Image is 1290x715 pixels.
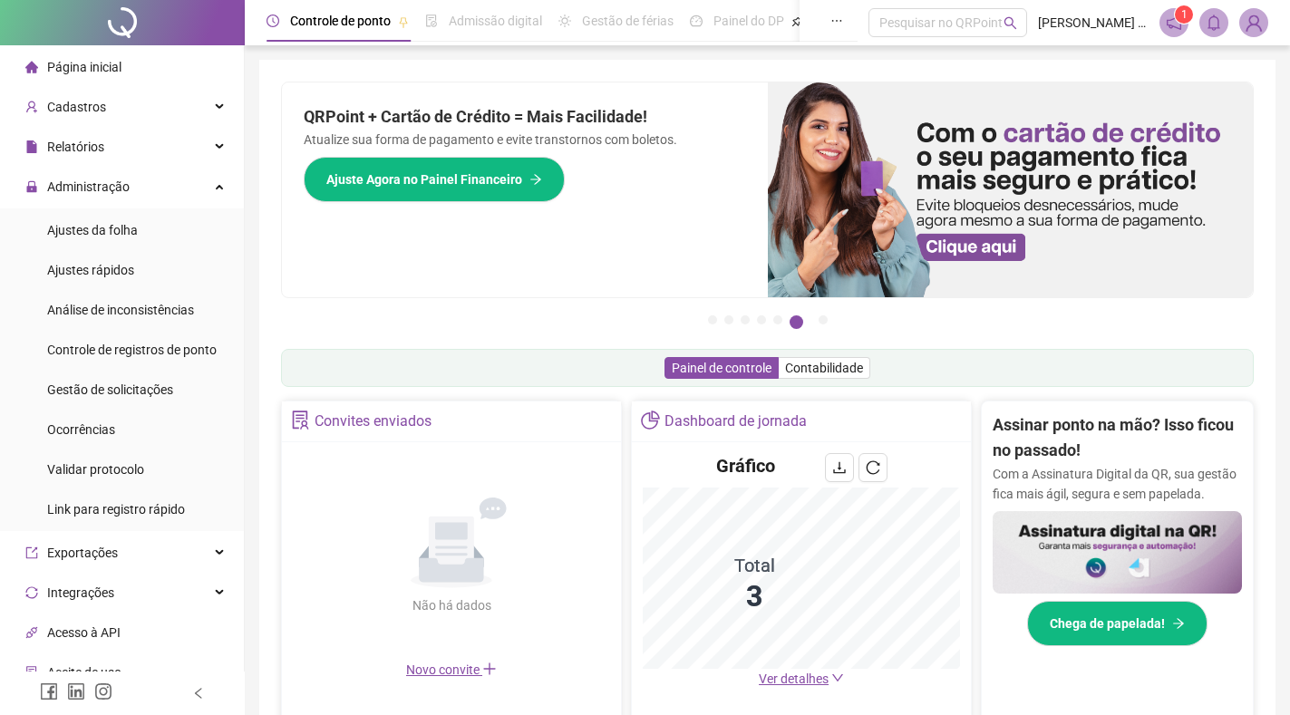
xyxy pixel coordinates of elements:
[47,502,185,517] span: Link para registro rápido
[425,14,438,27] span: file-done
[866,460,880,475] span: reload
[47,343,217,357] span: Controle de registros de ponto
[819,315,828,324] button: 7
[25,180,38,193] span: lock
[47,665,121,680] span: Aceite de uso
[1172,617,1185,630] span: arrow-right
[47,546,118,560] span: Exportações
[708,315,717,324] button: 1
[1027,601,1208,646] button: Chega de papelada!
[47,382,173,397] span: Gestão de solicitações
[641,411,660,430] span: pie-chart
[192,687,205,700] span: left
[558,14,571,27] span: sun
[267,14,279,27] span: clock-circle
[291,411,310,430] span: solution
[831,672,844,684] span: down
[993,464,1242,504] p: Com a Assinatura Digital da QR, sua gestão fica mais ágil, segura e sem papelada.
[1175,5,1193,24] sup: 1
[1240,9,1267,36] img: 89514
[773,315,782,324] button: 5
[25,586,38,599] span: sync
[582,14,674,28] span: Gestão de férias
[47,585,114,600] span: Integrações
[326,169,522,189] span: Ajuste Agora no Painel Financeiro
[832,460,847,475] span: download
[757,315,766,324] button: 4
[664,406,807,437] div: Dashboard de jornada
[716,453,775,478] h4: Gráfico
[449,14,542,28] span: Admissão digital
[398,16,409,27] span: pushpin
[830,14,843,27] span: ellipsis
[304,157,565,202] button: Ajuste Agora no Painel Financeiro
[713,14,784,28] span: Painel do DP
[25,666,38,679] span: audit
[47,462,144,477] span: Validar protocolo
[47,625,121,640] span: Acesso à API
[67,682,85,701] span: linkedin
[40,682,58,701] span: facebook
[482,662,497,676] span: plus
[768,82,1254,297] img: banner%2F75947b42-3b94-469c-a360-407c2d3115d7.png
[993,412,1242,464] h2: Assinar ponto na mão? Isso ficou no passado!
[529,173,542,186] span: arrow-right
[1038,13,1149,33] span: [PERSON_NAME] - RiderZ Estudio
[25,546,38,559] span: export
[304,130,746,150] p: Atualize sua forma de pagamento e evite transtornos com boletos.
[790,315,803,329] button: 6
[47,422,115,437] span: Ocorrências
[47,223,138,237] span: Ajustes da folha
[47,60,121,74] span: Página inicial
[672,361,771,375] span: Painel de controle
[47,100,106,114] span: Cadastros
[1228,653,1272,697] iframe: Intercom live chat
[25,61,38,73] span: home
[25,101,38,113] span: user-add
[1166,14,1182,31] span: notification
[785,361,863,375] span: Contabilidade
[993,511,1242,594] img: banner%2F02c71560-61a6-44d4-94b9-c8ab97240462.png
[304,104,746,130] h2: QRPoint + Cartão de Crédito = Mais Facilidade!
[1206,14,1222,31] span: bell
[724,315,733,324] button: 2
[368,595,535,615] div: Não há dados
[759,672,829,686] span: Ver detalhes
[25,140,38,153] span: file
[1004,16,1017,30] span: search
[47,303,194,317] span: Análise de inconsistências
[315,406,432,437] div: Convites enviados
[690,14,703,27] span: dashboard
[47,179,130,194] span: Administração
[290,14,391,28] span: Controle de ponto
[406,662,497,677] span: Novo convite
[47,263,134,277] span: Ajustes rápidos
[94,682,112,701] span: instagram
[47,140,104,154] span: Relatórios
[759,672,844,686] a: Ver detalhes down
[1050,614,1165,633] span: Chega de papelada!
[741,315,750,324] button: 3
[791,16,802,27] span: pushpin
[25,626,38,639] span: api
[1181,8,1188,21] span: 1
